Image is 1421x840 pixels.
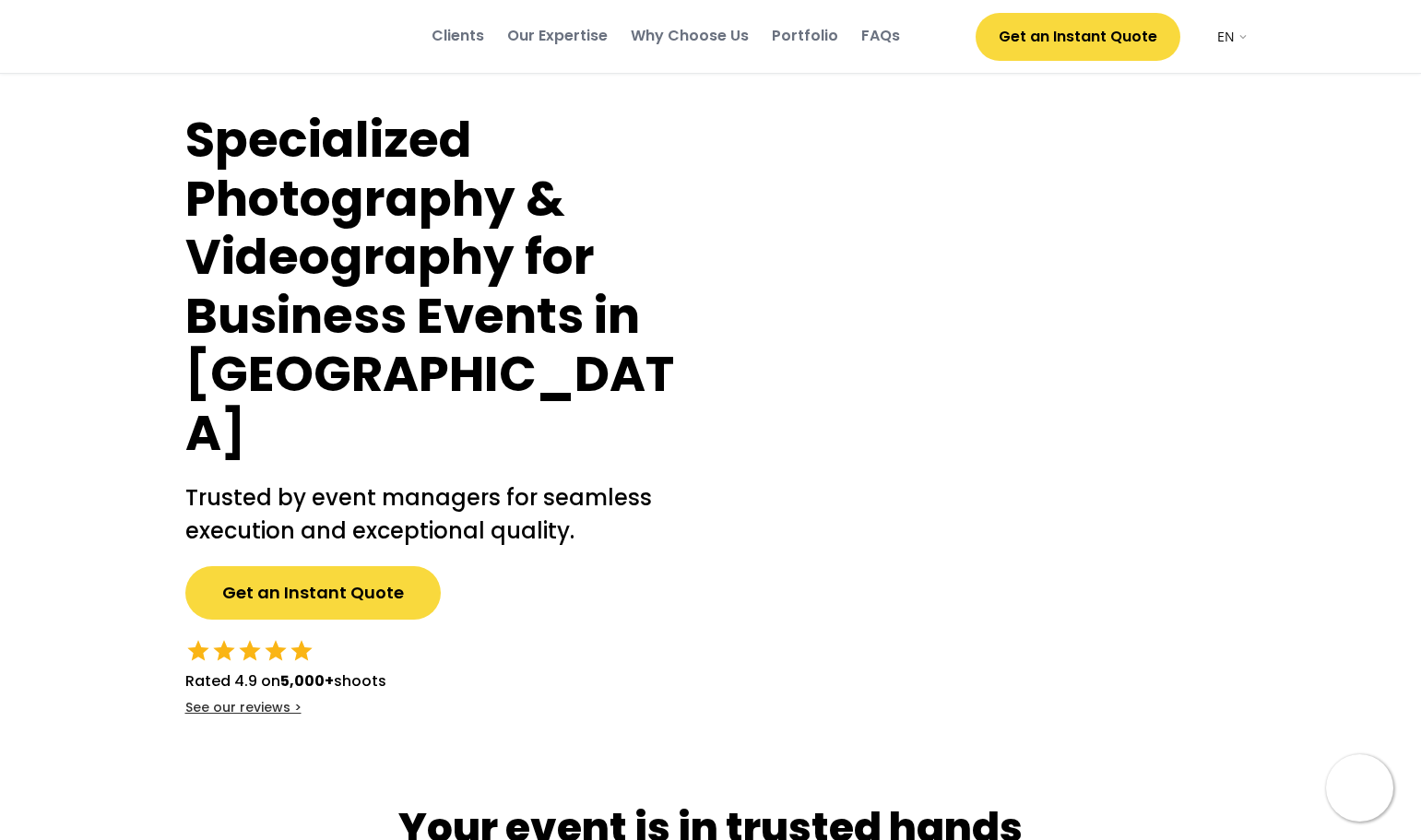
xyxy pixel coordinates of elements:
div: FAQs [861,26,900,46]
button: star [211,638,237,664]
div: See our reviews > [185,699,302,717]
button: Get an Instant Quote [185,566,441,620]
button: Get an Instant Quote [976,13,1180,61]
img: yH5BAEAAAAALAAAAAABAAEAAAIBRAA7 [172,18,357,54]
h2: Trusted by event managers for seamless execution and exceptional quality. [185,481,674,548]
div: Why Choose Us [631,26,749,46]
div: Portfolio [772,26,838,46]
strong: 5,000+ [280,670,334,692]
img: yH5BAEAAAAALAAAAAABAAEAAAIBRAA7 [1190,28,1208,46]
h1: Specialized Photography & Videography for Business Events in [GEOGRAPHIC_DATA] [185,111,674,463]
img: yH5BAEAAAAALAAAAAABAAEAAAIBRAA7 [1326,754,1393,822]
button: star [263,638,289,664]
button: star [185,638,211,664]
div: Rated 4.9 on shoots [185,670,386,692]
button: star [237,638,263,664]
div: Our Expertise [507,26,608,46]
div: Clients [432,26,484,46]
button: star [289,638,314,664]
img: yH5BAEAAAAALAAAAAABAAEAAAIBRAA7 [711,111,1264,638]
